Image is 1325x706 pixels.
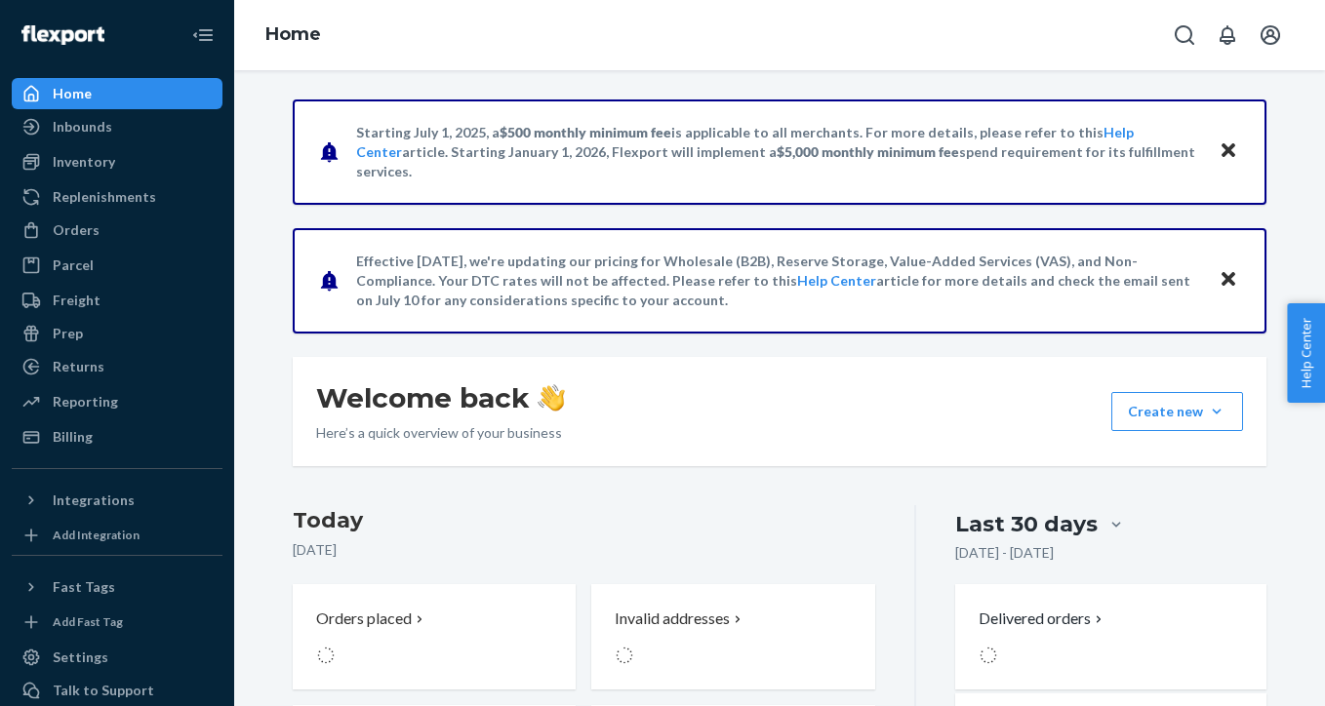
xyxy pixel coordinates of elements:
button: Create new [1111,392,1243,431]
div: Fast Tags [53,577,115,597]
a: Orders [12,215,222,246]
div: Add Fast Tag [53,613,123,630]
a: Billing [12,421,222,452]
div: Freight [53,291,100,310]
p: Invalid addresses [615,608,730,630]
a: Freight [12,285,222,316]
a: Home [12,78,222,109]
ol: breadcrumbs [250,7,337,63]
a: Help Center [797,272,876,289]
button: Orders placed [293,584,576,689]
div: Parcel [53,255,94,275]
button: Close [1216,137,1241,166]
p: Here’s a quick overview of your business [316,423,565,443]
div: Returns [53,357,104,376]
a: Add Fast Tag [12,610,222,634]
a: Add Integration [12,524,222,547]
p: [DATE] - [DATE] [955,543,1054,563]
button: Open notifications [1208,16,1247,55]
div: Last 30 days [955,509,1098,539]
p: [DATE] [293,540,875,560]
div: Inbounds [53,117,112,137]
a: Returns [12,351,222,382]
button: Open Search Box [1165,16,1204,55]
div: Integrations [53,490,135,510]
img: hand-wave emoji [538,384,565,412]
a: Inventory [12,146,222,177]
a: Prep [12,318,222,349]
img: Flexport logo [21,25,104,45]
button: Invalid addresses [591,584,874,689]
div: Prep [53,324,83,343]
div: Replenishments [53,187,156,207]
p: Effective [DATE], we're updating our pricing for Wholesale (B2B), Reserve Storage, Value-Added Se... [356,252,1200,310]
button: Close Navigation [183,16,222,55]
p: Starting July 1, 2025, a is applicable to all merchants. For more details, please refer to this a... [356,123,1200,181]
a: Talk to Support [12,675,222,706]
div: Add Integration [53,527,140,543]
div: Settings [53,647,108,667]
a: Reporting [12,386,222,417]
div: Inventory [53,152,115,172]
div: Home [53,84,92,103]
button: Open account menu [1251,16,1290,55]
div: Talk to Support [53,681,154,700]
button: Help Center [1287,303,1325,403]
div: Reporting [53,392,118,412]
button: Integrations [12,485,222,516]
span: $500 monthly minimum fee [500,124,671,140]
h3: Today [293,505,875,536]
a: Replenishments [12,181,222,213]
a: Home [265,23,321,45]
a: Inbounds [12,111,222,142]
button: Fast Tags [12,571,222,603]
span: $5,000 monthly minimum fee [777,143,959,160]
p: Orders placed [316,608,412,630]
button: Delivered orders [979,608,1106,630]
a: Parcel [12,250,222,281]
h1: Welcome back [316,380,565,415]
a: Settings [12,642,222,673]
div: Billing [53,427,93,447]
button: Close [1216,266,1241,294]
div: Orders [53,220,100,240]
